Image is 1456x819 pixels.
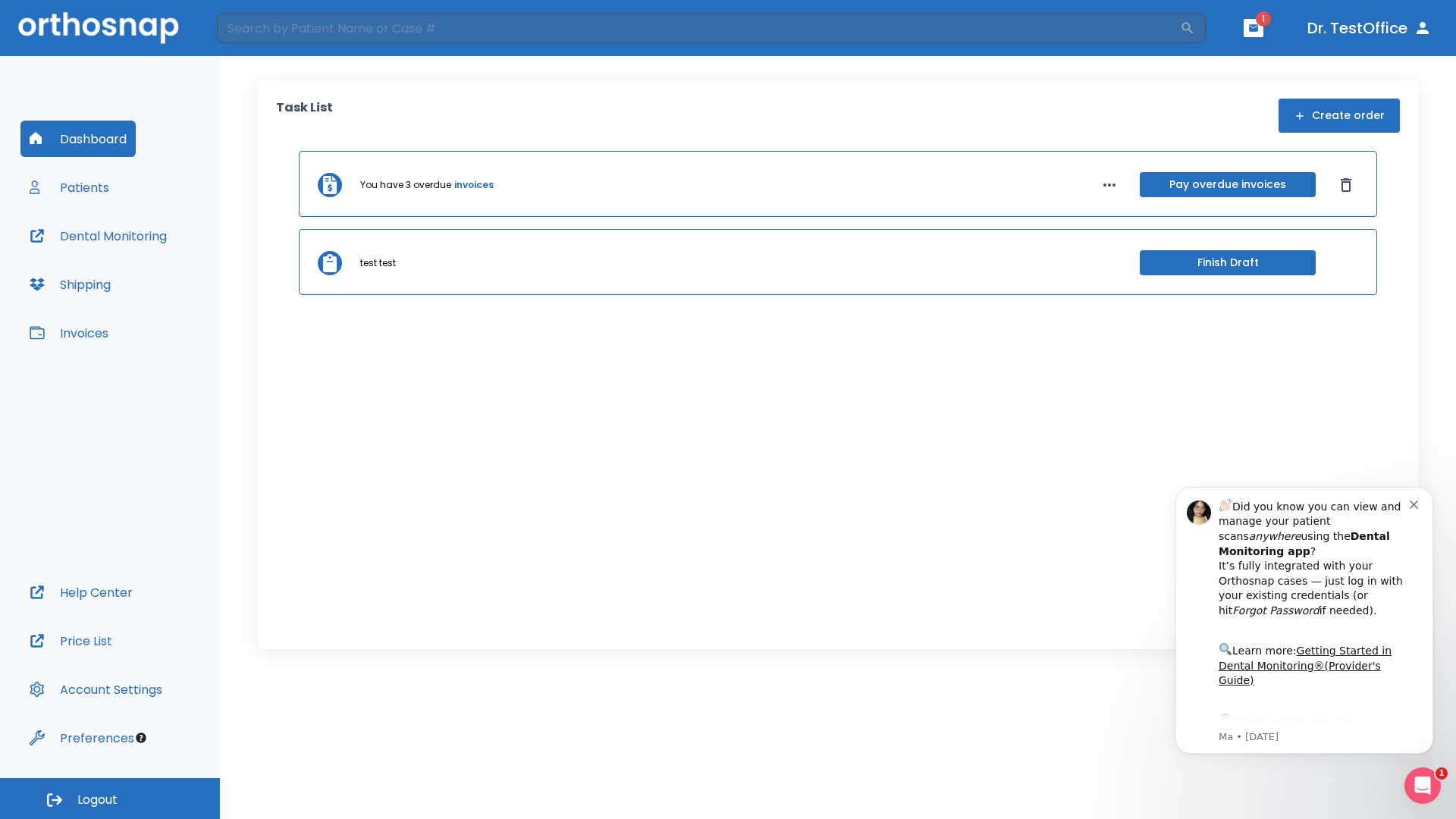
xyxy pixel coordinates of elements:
[18,12,179,43] img: Orthosnap
[454,178,494,192] a: invoices
[20,169,118,206] button: Patients
[217,13,1180,43] input: Search by Patient Name or Case #
[257,33,269,45] button: Dismiss notification
[20,720,143,756] button: Preferences
[66,266,257,280] p: Message from Ma, sent 3w ago
[20,623,121,659] button: Price List
[20,121,136,157] button: Dashboard
[1256,11,1271,27] span: 1
[134,731,148,745] div: Tooltip anchor
[1436,767,1448,780] span: 1
[1301,14,1438,42] button: Dr. TestOffice
[20,671,171,708] button: Account Settings
[77,792,118,808] span: Logout
[20,315,118,351] button: Invoices
[360,178,451,192] p: You have 3 overdue
[20,266,120,303] button: Shipping
[1140,250,1316,275] button: Finish Draft
[66,247,257,325] div: Download the app: | ​ Let us know if you need help getting started!
[1279,99,1400,133] button: Create order
[1404,767,1441,804] iframe: Intercom live chat
[360,256,396,270] p: test test
[1140,172,1316,197] button: Pay overdue invoices
[1153,464,1456,778] iframe: Intercom notifications message
[276,99,333,133] p: Task List
[66,251,201,278] a: App Store
[20,218,176,254] button: Dental Monitoring
[20,574,142,610] button: Help Center
[1334,173,1358,197] button: Dismiss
